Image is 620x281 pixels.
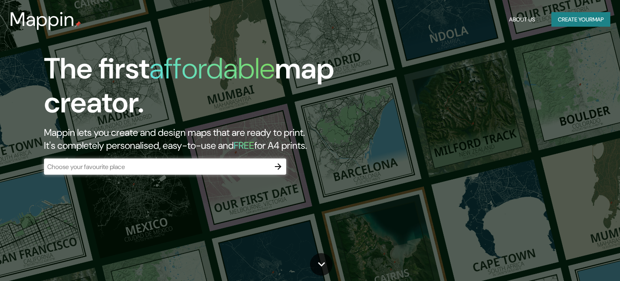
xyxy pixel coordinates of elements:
button: About Us [506,12,538,27]
button: Create yourmap [551,12,610,27]
h5: FREE [234,139,254,152]
h2: Mappin lets you create and design maps that are ready to print. It's completely personalised, eas... [44,126,354,152]
input: Choose your favourite place [44,162,270,171]
h1: affordable [149,50,275,87]
h3: Mappin [10,8,75,31]
img: mappin-pin [75,21,81,27]
iframe: Help widget launcher [548,249,611,272]
h1: The first map creator. [44,52,354,126]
